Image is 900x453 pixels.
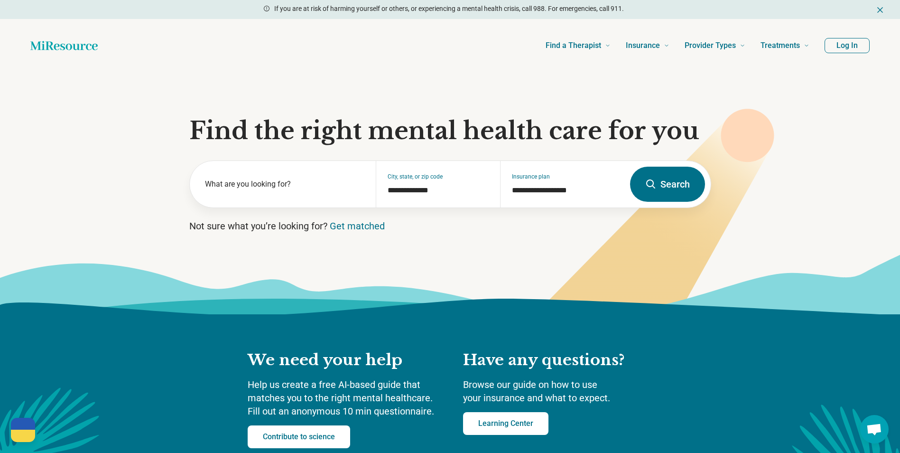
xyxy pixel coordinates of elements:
h2: Have any questions? [463,350,653,370]
p: Not sure what you’re looking for? [189,219,711,233]
a: Treatments [761,27,809,65]
button: Search [630,167,705,202]
span: Provider Types [685,39,736,52]
a: Learning Center [463,412,548,435]
h2: We need your help [248,350,444,370]
h1: Find the right mental health care for you [189,117,711,145]
button: Log In [825,38,870,53]
a: Contribute to science [248,425,350,448]
a: Provider Types [685,27,745,65]
a: Get matched [330,220,385,232]
p: Help us create a free AI-based guide that matches you to the right mental healthcare. Fill out an... [248,378,444,418]
button: Dismiss [875,4,885,15]
span: Insurance [626,39,660,52]
a: Home page [30,36,98,55]
a: Find a Therapist [546,27,611,65]
div: Open chat [860,415,889,444]
a: Insurance [626,27,669,65]
p: If you are at risk of harming yourself or others, or experiencing a mental health crisis, call 98... [274,4,624,14]
span: Treatments [761,39,800,52]
p: Browse our guide on how to use your insurance and what to expect. [463,378,653,405]
span: Find a Therapist [546,39,601,52]
label: What are you looking for? [205,179,365,190]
